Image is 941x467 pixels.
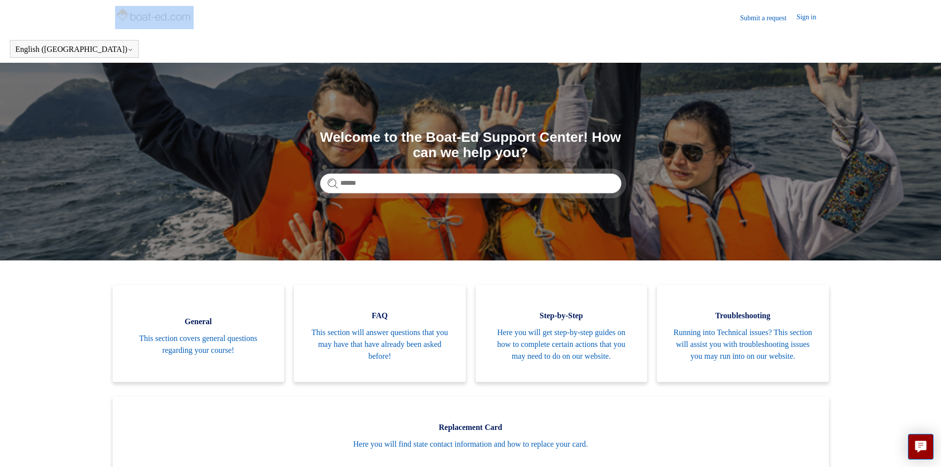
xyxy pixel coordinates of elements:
[127,316,270,328] span: General
[294,285,466,382] a: FAQ This section will answer questions that you may have that have already been asked before!
[309,327,451,362] span: This section will answer questions that you may have that have already been asked before!
[491,310,633,322] span: Step-by-Step
[657,285,829,382] a: Troubleshooting Running into Technical issues? This section will assist you with troubleshooting ...
[320,173,621,193] input: Search
[672,310,814,322] span: Troubleshooting
[908,434,934,460] button: Live chat
[491,327,633,362] span: Here you will get step-by-step guides on how to complete certain actions that you may need to do ...
[796,12,826,24] a: Sign in
[672,327,814,362] span: Running into Technical issues? This section will assist you with troubleshooting issues you may r...
[113,285,285,382] a: General This section covers general questions regarding your course!
[309,310,451,322] span: FAQ
[127,333,270,356] span: This section covers general questions regarding your course!
[15,45,133,54] button: English ([GEOGRAPHIC_DATA])
[115,6,194,26] img: Boat-Ed Help Center home page
[127,422,814,433] span: Replacement Card
[320,130,621,161] h1: Welcome to the Boat-Ed Support Center! How can we help you?
[740,13,796,23] a: Submit a request
[476,285,648,382] a: Step-by-Step Here you will get step-by-step guides on how to complete certain actions that you ma...
[127,438,814,450] span: Here you will find state contact information and how to replace your card.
